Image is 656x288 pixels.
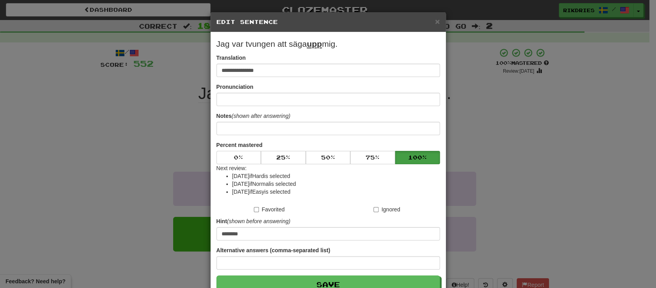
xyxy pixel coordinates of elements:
[373,207,379,212] input: Ignored
[232,180,440,188] li: [DATE] if Normal is selected
[231,113,290,119] em: (shown after answering)
[216,54,246,62] label: Translation
[216,141,263,149] label: Percent mastered
[435,17,440,26] button: Close
[216,164,440,196] div: Next review:
[254,205,285,213] label: Favorited
[216,151,261,164] button: 0%
[227,218,290,224] em: (shown before answering)
[216,246,330,254] label: Alternative answers (comma-separated list)
[216,151,440,164] div: Percent mastered
[261,151,306,164] button: 25%
[435,17,440,26] span: ×
[306,151,351,164] button: 50%
[216,18,440,26] h5: Edit Sentence
[254,207,259,212] input: Favorited
[307,39,322,48] u: upp
[216,112,290,120] label: Notes
[395,151,440,164] button: 100%
[350,151,395,164] button: 75%
[232,172,440,180] li: [DATE] if Hard is selected
[216,83,253,91] label: Pronunciation
[373,205,400,213] label: Ignored
[216,38,440,50] p: Jag var tvungen att säga mig.
[232,188,440,196] li: [DATE] if Easy is selected
[216,217,290,225] label: Hint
